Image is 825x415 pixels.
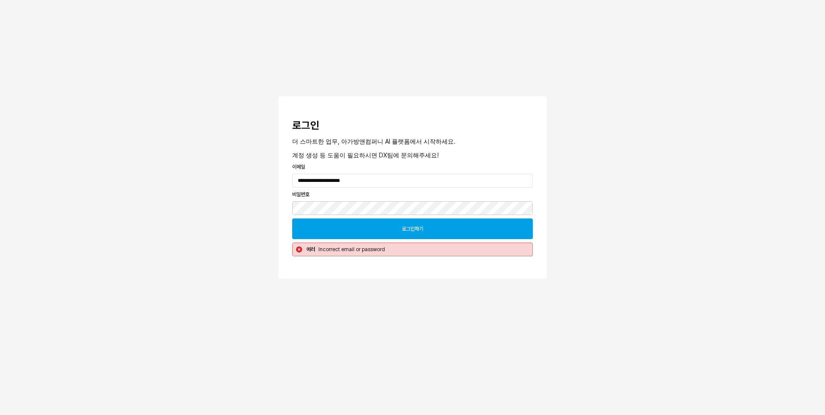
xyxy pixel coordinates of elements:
[292,151,533,160] p: 계정 생성 등 도움이 필요하시면 DX팀에 문의해주세요!
[402,225,423,232] p: 로그인하기
[292,137,533,146] p: 더 스마트한 업무, 아가방앤컴퍼니 AI 플랫폼에서 시작하세요.
[306,246,315,253] p: 에러
[292,163,533,171] p: 이메일
[318,246,526,253] p: Incorrect email or password
[292,120,533,132] h3: 로그인
[292,218,533,239] button: 로그인하기
[292,191,533,198] p: 비밀번호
